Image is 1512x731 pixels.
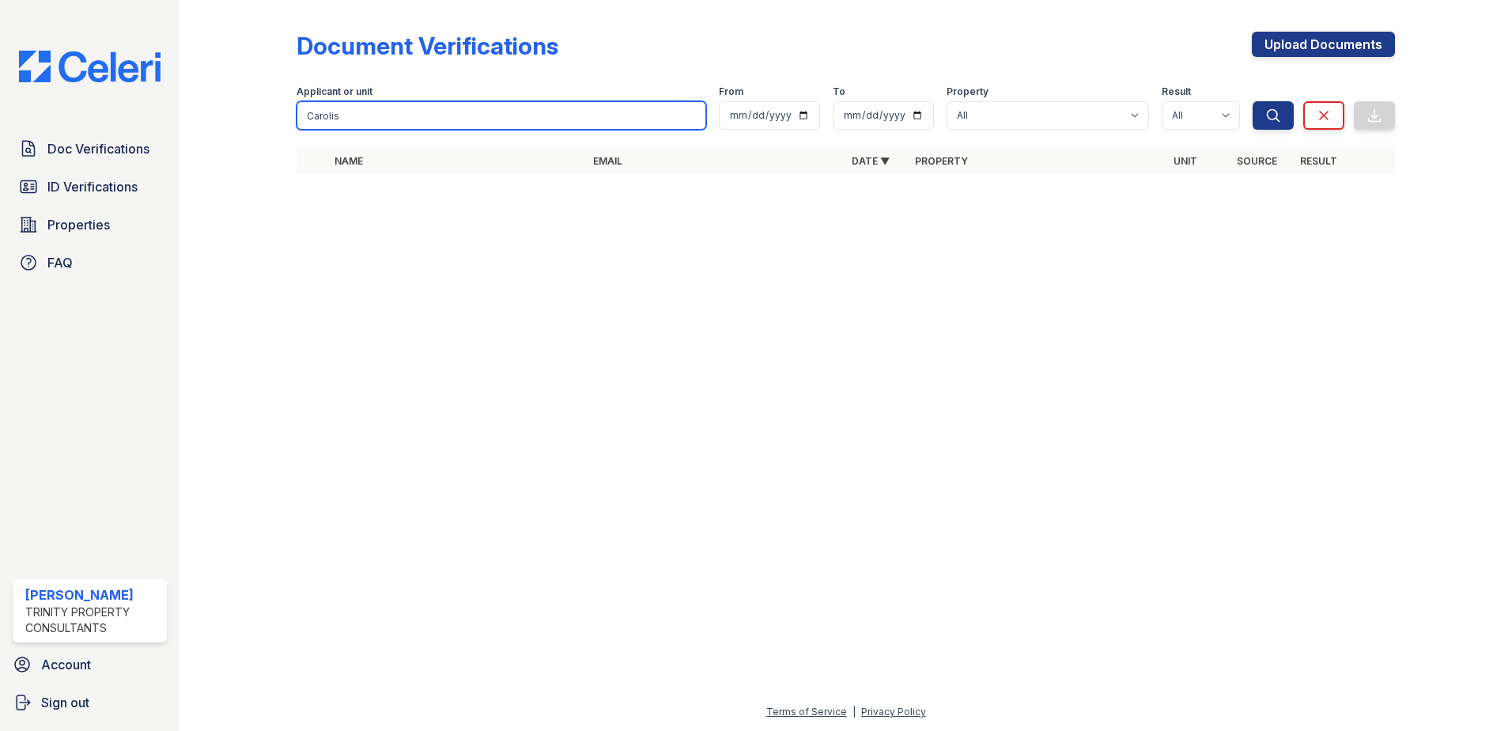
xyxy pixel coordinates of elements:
a: Terms of Service [766,706,847,718]
span: ID Verifications [47,177,138,196]
div: [PERSON_NAME] [25,585,161,604]
a: Date ▼ [852,155,890,167]
div: Document Verifications [297,32,558,60]
a: Sign out [6,687,173,718]
a: FAQ [13,247,167,278]
img: CE_Logo_Blue-a8612792a0a2168367f1c8372b55b34899dd931a85d93a1a3d3e32e68fde9ad4.png [6,51,173,82]
a: Source [1237,155,1277,167]
a: Upload Documents [1252,32,1395,57]
label: Result [1162,85,1191,98]
div: | [852,706,856,718]
a: Property [915,155,968,167]
a: Privacy Policy [861,706,926,718]
a: Name [335,155,363,167]
input: Search by name, email, or unit number [297,101,706,130]
a: Unit [1174,155,1197,167]
label: Applicant or unit [297,85,372,98]
span: Account [41,655,91,674]
span: Properties [47,215,110,234]
label: To [833,85,845,98]
span: Doc Verifications [47,139,149,158]
div: Trinity Property Consultants [25,604,161,636]
a: Account [6,649,173,680]
label: Property [947,85,988,98]
span: Sign out [41,693,89,712]
a: Email [593,155,622,167]
a: ID Verifications [13,171,167,203]
span: FAQ [47,253,73,272]
a: Properties [13,209,167,241]
a: Doc Verifications [13,133,167,165]
a: Result [1300,155,1337,167]
label: From [719,85,743,98]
